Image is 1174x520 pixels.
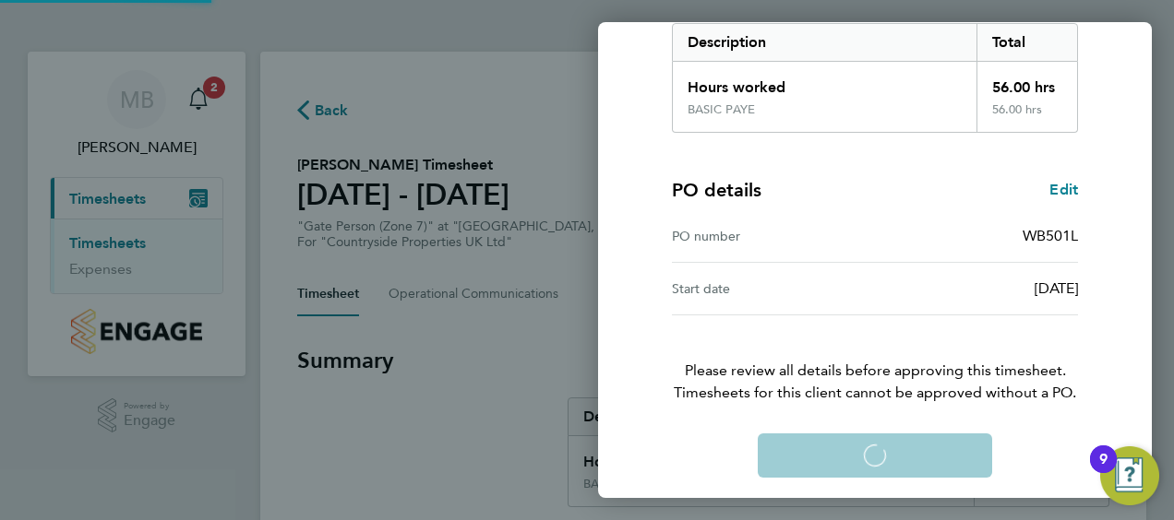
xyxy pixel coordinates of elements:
[672,177,761,203] h4: PO details
[650,382,1100,404] span: Timesheets for this client cannot be approved without a PO.
[672,23,1078,133] div: Summary of 09 - 15 Jun 2025
[1100,446,1159,505] button: Open Resource Center, 9 new notifications
[650,315,1100,404] p: Please review all details before approving this timesheet.
[1049,181,1078,198] span: Edit
[673,62,976,102] div: Hours worked
[673,24,976,61] div: Description
[1049,179,1078,201] a: Edit
[976,62,1078,102] div: 56.00 hrs
[976,102,1078,132] div: 56.00 hrs
[688,102,755,117] div: BASIC PAYE
[1099,459,1108,483] div: 9
[976,24,1078,61] div: Total
[1023,227,1078,244] span: WB501L
[672,278,875,300] div: Start date
[672,225,875,247] div: PO number
[875,278,1078,300] div: [DATE]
